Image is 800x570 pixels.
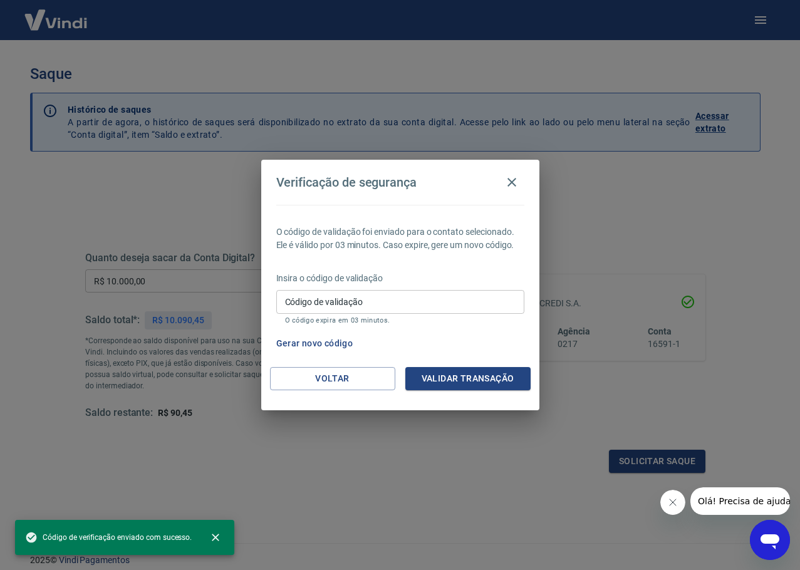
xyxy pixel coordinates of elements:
[276,175,417,190] h4: Verificação de segurança
[660,490,685,515] iframe: Close message
[276,272,524,285] p: Insira o código de validação
[750,520,790,560] iframe: Button to launch messaging window
[405,367,531,390] button: Validar transação
[25,531,192,544] span: Código de verificação enviado com sucesso.
[8,9,105,19] span: Olá! Precisa de ajuda?
[285,316,516,324] p: O código expira em 03 minutos.
[276,225,524,252] p: O código de validação foi enviado para o contato selecionado. Ele é válido por 03 minutos. Caso e...
[202,524,229,551] button: close
[270,367,395,390] button: Voltar
[690,487,790,515] iframe: Message from company
[271,332,358,355] button: Gerar novo código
